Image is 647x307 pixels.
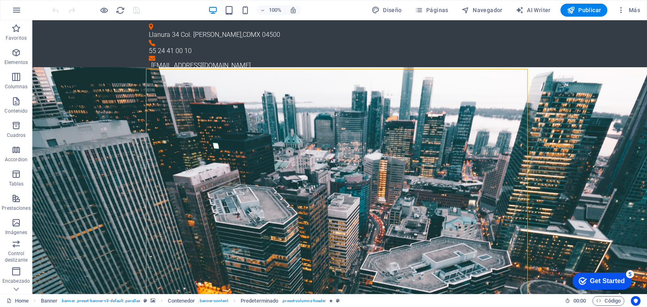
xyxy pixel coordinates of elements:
[617,6,640,14] span: Más
[560,4,608,17] button: Publicar
[614,4,643,17] button: Más
[6,35,27,41] p: Favoritos
[60,2,68,10] div: 5
[116,6,125,15] i: Volver a cargar página
[269,5,281,15] h6: 100%
[4,59,28,66] p: Elementos
[150,298,155,303] i: Este elemento contiene un fondo
[596,296,621,306] span: Código
[516,6,551,14] span: AI Writer
[2,278,30,284] p: Encabezado
[5,83,28,90] p: Columnas
[573,296,586,306] span: 00 00
[6,296,29,306] a: Haz clic para cancelar la selección y doble clic para abrir páginas
[241,296,278,306] span: Haz clic para seleccionar y doble clic para editar
[336,298,340,303] i: Este elemento es un preajuste personalizable
[372,6,402,14] span: Diseño
[415,6,448,14] span: Páginas
[7,132,26,139] p: Cuadros
[256,5,285,15] button: 100%
[567,6,601,14] span: Publicar
[5,156,27,163] p: Accordion
[368,4,405,17] div: Diseño (Ctrl+Alt+Y)
[461,6,503,14] span: Navegador
[41,296,58,306] span: Haz clic para seleccionar y doble clic para editar
[61,296,140,306] span: . banner .preset-banner-v3-default .parallax
[4,108,27,114] p: Contenido
[412,4,452,17] button: Páginas
[198,296,228,306] span: . banner-content
[579,298,580,304] span: :
[24,9,59,16] div: Get Started
[6,4,66,21] div: Get Started 5 items remaining, 0% complete
[329,298,333,303] i: El elemento contiene una animación
[512,4,554,17] button: AI Writer
[41,296,340,306] nav: breadcrumb
[368,4,405,17] button: Diseño
[281,296,326,306] span: . preset-columns-header
[565,296,586,306] h6: Tiempo de la sesión
[631,296,641,306] button: Usercentrics
[144,298,147,303] i: Este elemento es un preajuste personalizable
[99,5,109,15] button: Haz clic para salir del modo de previsualización y seguir editando
[115,5,125,15] button: reload
[2,205,30,211] p: Prestaciones
[458,4,506,17] button: Navegador
[5,229,27,236] p: Imágenes
[290,6,297,14] i: Al redimensionar, ajustar el nivel de zoom automáticamente para ajustarse al dispositivo elegido.
[592,296,624,306] button: Código
[9,181,24,187] p: Tablas
[168,296,195,306] span: Haz clic para seleccionar y doble clic para editar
